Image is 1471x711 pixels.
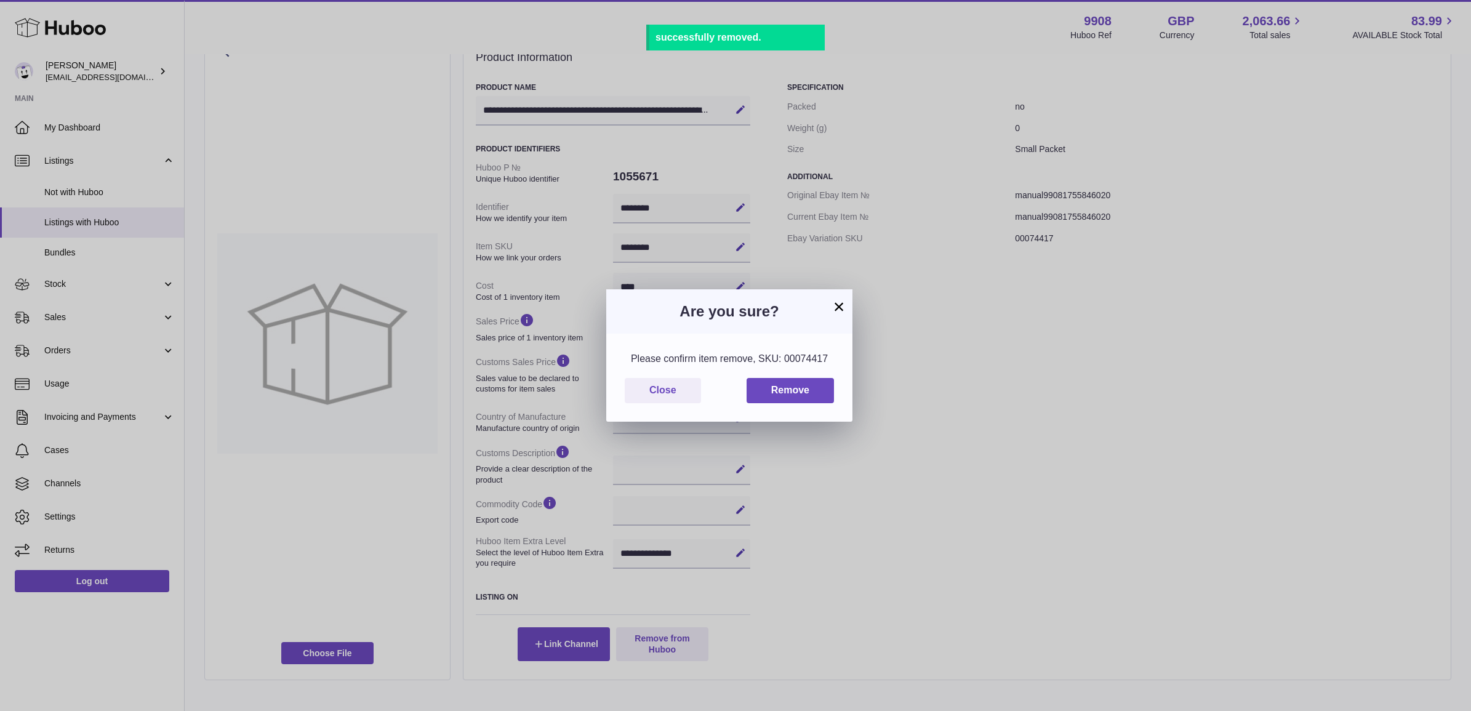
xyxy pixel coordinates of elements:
button: × [832,299,846,314]
button: Remove [747,378,834,403]
div: successfully removed. [655,31,819,44]
h3: Are you sure? [625,302,834,321]
button: Close [625,378,701,403]
div: Please confirm item remove, SKU: 00074417 [625,352,834,366]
